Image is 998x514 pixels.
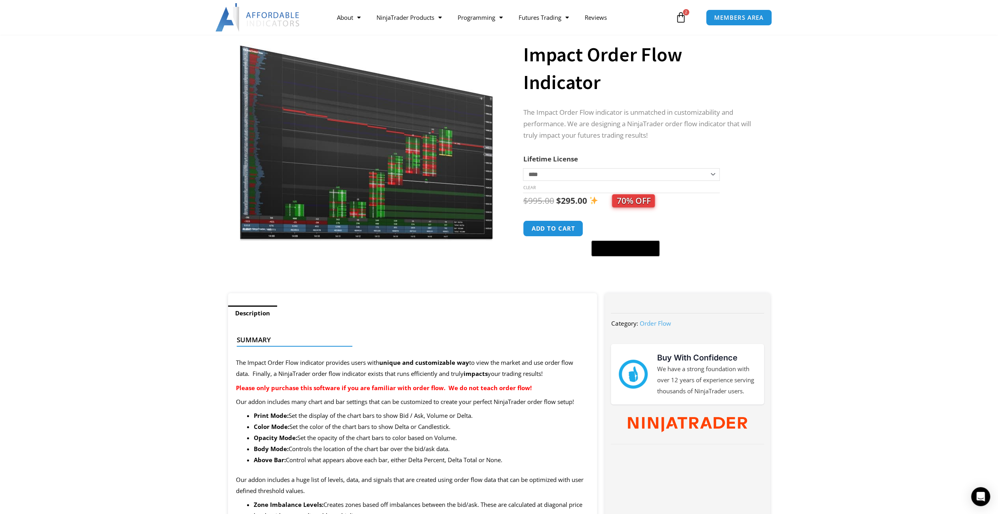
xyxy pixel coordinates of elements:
[254,455,589,466] li: Control what appears above each bar, either Delta Percent, Delta Total or None.
[628,417,747,432] img: NinjaTrader Wordmark color RGB | Affordable Indicators – NinjaTrader
[329,8,673,27] nav: Menu
[639,319,671,327] a: Order Flow
[254,434,297,442] strong: Opacity Mode:
[576,8,614,27] a: Reviews
[611,319,638,327] span: Category:
[254,444,589,455] li: Controls the location of the chart bar over the bid/ask data.
[239,23,494,242] img: OrderFlow 2
[590,219,661,238] iframe: Secure express checkout frame
[368,8,449,27] a: NinjaTrader Products
[215,3,300,32] img: LogoAI | Affordable Indicators – NinjaTrader
[379,358,469,366] strong: unique and customizable way
[237,336,582,344] h4: Summary
[523,107,754,141] p: The Impact Order Flow indicator is unmatched in customizability and performance. We are designing...
[556,195,587,206] bdi: 295.00
[971,487,990,506] div: Open Intercom Messenger
[254,410,589,421] li: Set the display of the chart bars to show Bid / Ask, Volume or Delta.
[556,195,561,206] span: $
[236,384,532,392] strong: Please only purchase this software if you are familiar with order flow. We do not teach order flow!
[254,501,323,508] strong: Zone Imbalance Levels:
[683,9,689,15] span: 2
[523,185,535,190] a: Clear options
[589,196,598,205] img: ✨
[254,421,589,432] li: Set the color of the chart bars to show Delta or Candlestick.
[329,8,368,27] a: About
[657,364,756,397] p: We have a strong foundation with over 12 years of experience serving thousands of NinjaTrader users.
[523,220,583,237] button: Add to cart
[254,423,289,431] strong: Color Mode:
[464,370,488,377] strong: impacts
[228,305,277,321] a: Description
[523,154,578,163] label: Lifetime License
[236,474,589,497] p: Our addon includes a huge list of levels, data, and signals that are created using order flow dat...
[254,445,289,453] strong: Body Mode:
[657,352,756,364] h3: Buy With Confidence
[449,8,510,27] a: Programming
[619,360,647,388] img: mark thumbs good 43913 | Affordable Indicators – NinjaTrader
[612,194,655,207] span: 70% OFF
[254,412,289,419] strong: Print Mode:
[523,195,528,206] span: $
[254,456,286,464] strong: Above Bar:
[523,195,554,206] bdi: 995.00
[714,15,764,21] span: MEMBERS AREA
[510,8,576,27] a: Futures Trading
[591,241,660,256] button: Buy with GPay
[523,41,754,96] h1: Impact Order Flow Indicator
[254,432,589,444] li: Set the opacity of the chart bars to color based on Volume.
[236,357,589,379] p: The Impact Order Flow indicator provides users with to view the market and use order flow data. F...
[523,262,754,268] iframe: PayPal Message 1
[706,9,772,26] a: MEMBERS AREA
[663,6,698,29] a: 2
[236,396,589,408] p: Our addon includes many chart and bar settings that can be customized to create your perfect Ninj...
